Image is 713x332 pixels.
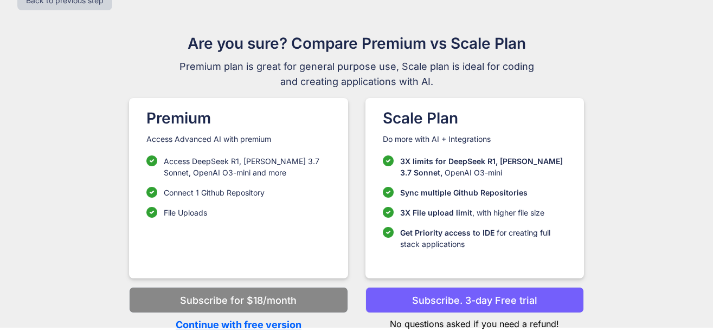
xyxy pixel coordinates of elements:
span: 3X limits for DeepSeek R1, [PERSON_NAME] 3.7 Sonnet, [400,157,563,177]
p: File Uploads [164,207,207,218]
p: No questions asked if you need a refund! [365,313,584,330]
img: checklist [146,187,157,198]
p: Subscribe for $18/month [180,293,297,308]
span: Premium plan is great for general purpose use, Scale plan is ideal for coding and creating applic... [175,59,539,89]
p: OpenAI O3-mini [400,155,567,178]
span: Get Priority access to IDE [400,228,494,237]
p: Sync multiple Github Repositories [400,187,528,198]
p: Connect 1 Github Repository [164,187,265,198]
p: for creating full stack applications [400,227,567,250]
img: checklist [383,187,394,198]
img: checklist [383,155,394,166]
img: checklist [146,207,157,218]
p: , with higher file size [400,207,544,218]
p: Continue with free version [129,317,348,332]
p: Subscribe. 3-day Free trial [412,293,537,308]
h1: Are you sure? Compare Premium vs Scale Plan [175,32,539,55]
img: checklist [383,227,394,238]
h1: Scale Plan [383,107,567,129]
img: checklist [146,155,157,166]
p: Access Advanced AI with premium [146,134,330,145]
button: Subscribe. 3-day Free trial [365,287,584,313]
img: checklist [383,207,394,218]
button: Subscribe for $18/month [129,287,348,313]
p: Do more with AI + Integrations [383,134,567,145]
span: 3X File upload limit [400,208,472,217]
p: Access DeepSeek R1, [PERSON_NAME] 3.7 Sonnet, OpenAI O3-mini and more [164,155,330,178]
h1: Premium [146,107,330,129]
